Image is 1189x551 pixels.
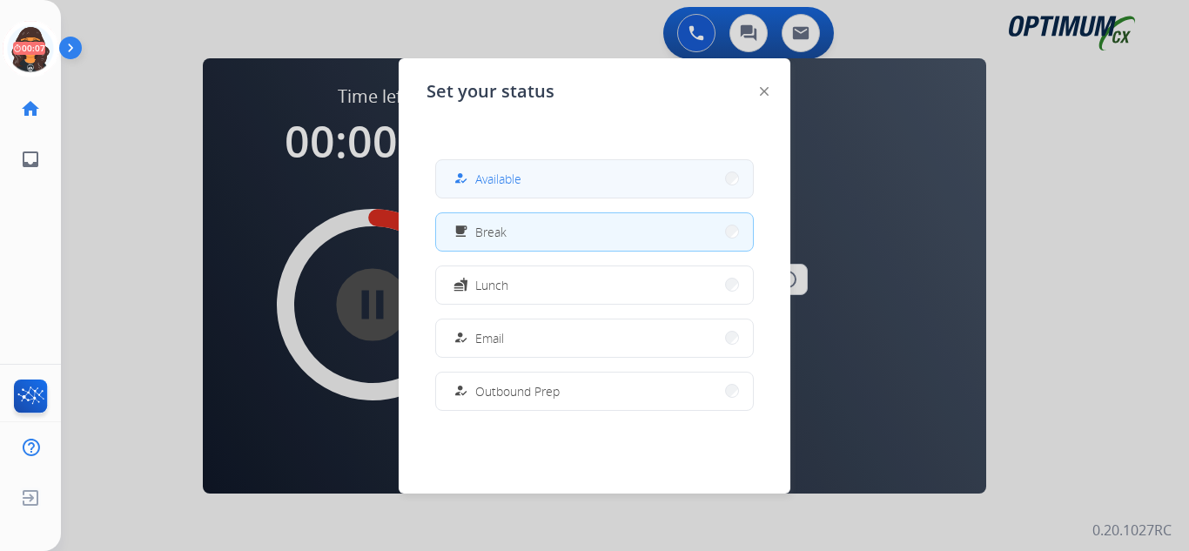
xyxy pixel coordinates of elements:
[760,87,769,96] img: close-button
[436,213,753,251] button: Break
[427,79,554,104] span: Set your status
[436,319,753,357] button: Email
[475,382,560,400] span: Outbound Prep
[453,171,468,186] mat-icon: how_to_reg
[475,170,521,188] span: Available
[436,160,753,198] button: Available
[453,278,468,292] mat-icon: fastfood
[475,223,507,241] span: Break
[20,149,41,170] mat-icon: inbox
[453,384,468,399] mat-icon: how_to_reg
[475,329,504,347] span: Email
[453,225,468,239] mat-icon: free_breakfast
[20,98,41,119] mat-icon: home
[453,331,468,346] mat-icon: how_to_reg
[436,373,753,410] button: Outbound Prep
[436,266,753,304] button: Lunch
[1092,520,1172,541] p: 0.20.1027RC
[475,276,508,294] span: Lunch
